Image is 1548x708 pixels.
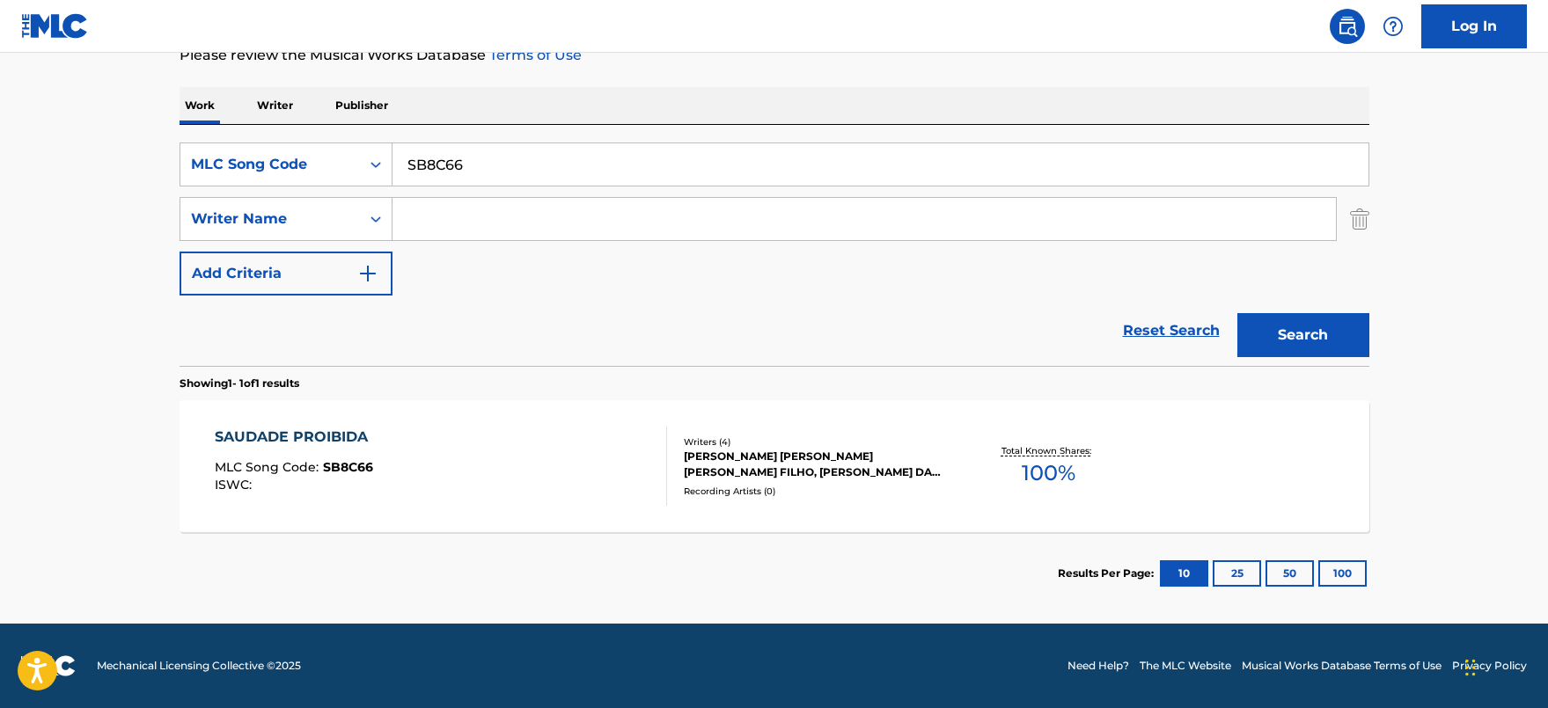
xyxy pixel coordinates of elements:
[684,485,950,498] div: Recording Artists ( 0 )
[1160,560,1208,587] button: 10
[1383,16,1404,37] img: help
[684,435,950,449] div: Writers ( 4 )
[21,13,89,39] img: MLC Logo
[97,658,301,674] span: Mechanical Licensing Collective © 2025
[1421,4,1527,48] a: Log In
[486,47,582,63] a: Terms of Use
[330,87,393,124] p: Publisher
[191,154,349,175] div: MLC Song Code
[1140,658,1231,674] a: The MLC Website
[1452,658,1527,674] a: Privacy Policy
[1330,9,1365,44] a: Public Search
[215,459,323,475] span: MLC Song Code :
[21,655,76,676] img: logo
[252,87,298,124] p: Writer
[1022,457,1075,489] span: 100 %
[180,142,1369,366] form: Search Form
[1242,658,1442,674] a: Musical Works Database Terms of Use
[180,252,393,296] button: Add Criteria
[1337,16,1358,37] img: search
[215,477,256,493] span: ISWC :
[180,45,1369,66] p: Please review the Musical Works Database
[1465,641,1476,694] div: Drag
[1001,444,1096,457] p: Total Known Shares:
[1376,9,1411,44] div: Help
[215,427,377,448] div: SAUDADE PROIBIDA
[684,449,950,480] div: [PERSON_NAME] [PERSON_NAME] [PERSON_NAME] FILHO, [PERSON_NAME] DA [PERSON_NAME], [PERSON_NAME] [P...
[180,376,299,391] p: Showing 1 - 1 of 1 results
[1266,560,1314,587] button: 50
[180,400,1369,532] a: SAUDADE PROIBIDAMLC Song Code:SB8C66ISWC:Writers (4)[PERSON_NAME] [PERSON_NAME] [PERSON_NAME] FIL...
[1213,560,1261,587] button: 25
[1067,658,1129,674] a: Need Help?
[180,87,220,124] p: Work
[1350,197,1369,241] img: Delete Criterion
[191,208,349,230] div: Writer Name
[1237,313,1369,357] button: Search
[1318,560,1367,587] button: 100
[1460,624,1548,708] iframe: Chat Widget
[357,263,378,284] img: 9d2ae6d4665cec9f34b9.svg
[1058,566,1158,581] p: Results Per Page:
[1114,311,1229,350] a: Reset Search
[323,459,373,475] span: SB8C66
